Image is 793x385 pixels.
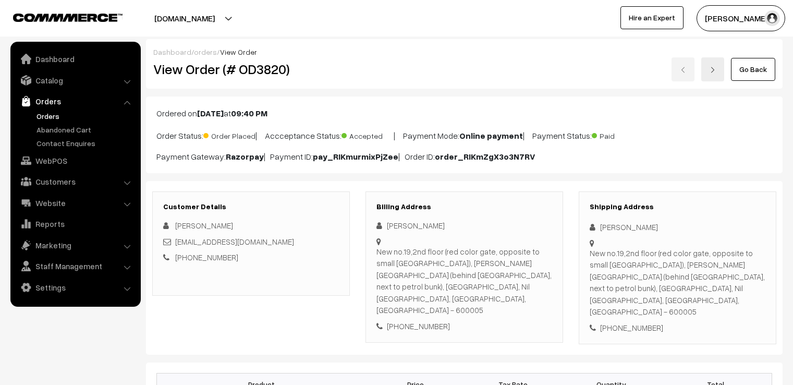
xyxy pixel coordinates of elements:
span: View Order [220,47,257,56]
a: Contact Enquires [34,138,137,149]
button: [PERSON_NAME] [697,5,785,31]
a: [PHONE_NUMBER] [175,252,238,262]
a: Marketing [13,236,137,255]
p: Payment Gateway: | Payment ID: | Order ID: [156,150,772,163]
b: pay_RIKmurmixPjZee [313,151,398,162]
div: [PERSON_NAME] [590,221,765,233]
div: [PHONE_NUMBER] [590,322,765,334]
span: Order Placed [203,128,255,141]
a: Catalog [13,71,137,90]
h3: Billing Address [376,202,552,211]
button: [DOMAIN_NAME] [118,5,251,31]
span: [PERSON_NAME] [175,221,233,230]
a: [EMAIL_ADDRESS][DOMAIN_NAME] [175,237,294,246]
a: Customers [13,172,137,191]
p: Ordered on at [156,107,772,119]
a: Go Back [731,58,775,81]
div: [PHONE_NUMBER] [376,320,552,332]
a: WebPOS [13,151,137,170]
a: Orders [34,111,137,122]
b: order_RIKmZgX3o3N7RV [435,151,535,162]
a: orders [194,47,217,56]
a: Website [13,194,137,212]
p: Order Status: | Accceptance Status: | Payment Mode: | Payment Status: [156,128,772,142]
span: Paid [592,128,644,141]
h2: View Order (# OD3820) [153,61,350,77]
b: Razorpay [226,151,264,162]
div: New no.19,2nd floor (red color gate, opposite to small [GEOGRAPHIC_DATA]), [PERSON_NAME][GEOGRAPH... [376,246,552,316]
b: Online payment [459,130,523,141]
div: [PERSON_NAME] [376,220,552,232]
a: Reports [13,214,137,233]
a: Dashboard [13,50,137,68]
a: Hire an Expert [620,6,684,29]
a: Settings [13,278,137,297]
img: COMMMERCE [13,14,123,21]
a: Orders [13,92,137,111]
h3: Shipping Address [590,202,765,211]
div: New no.19,2nd floor (red color gate, opposite to small [GEOGRAPHIC_DATA]), [PERSON_NAME][GEOGRAPH... [590,247,765,318]
img: right-arrow.png [710,67,716,73]
a: Dashboard [153,47,191,56]
img: user [764,10,780,26]
div: / / [153,46,775,57]
a: COMMMERCE [13,10,104,23]
span: Accepted [341,128,394,141]
a: Abandoned Cart [34,124,137,135]
b: [DATE] [197,108,224,118]
h3: Customer Details [163,202,339,211]
a: Staff Management [13,257,137,275]
b: 09:40 PM [231,108,267,118]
